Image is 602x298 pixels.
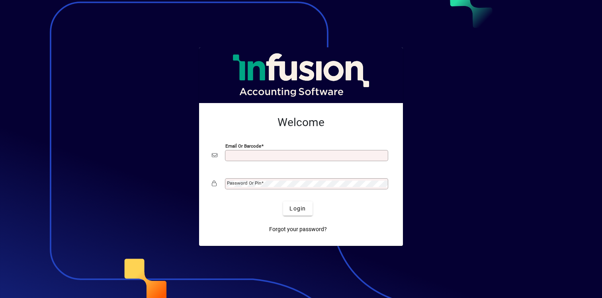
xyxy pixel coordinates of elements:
[289,205,306,213] span: Login
[266,222,330,236] a: Forgot your password?
[269,225,327,234] span: Forgot your password?
[227,180,261,186] mat-label: Password or Pin
[283,201,312,216] button: Login
[212,116,390,129] h2: Welcome
[225,143,261,149] mat-label: Email or Barcode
